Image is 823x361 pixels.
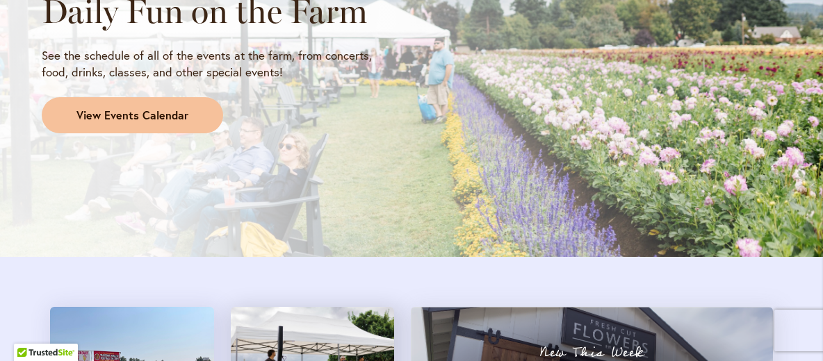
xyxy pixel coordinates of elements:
[42,97,223,133] a: View Events Calendar
[76,108,188,124] span: View Events Calendar
[42,47,399,81] p: See the schedule of all of the events at the farm, from concerts, food, drinks, classes, and othe...
[436,346,748,360] p: New This Week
